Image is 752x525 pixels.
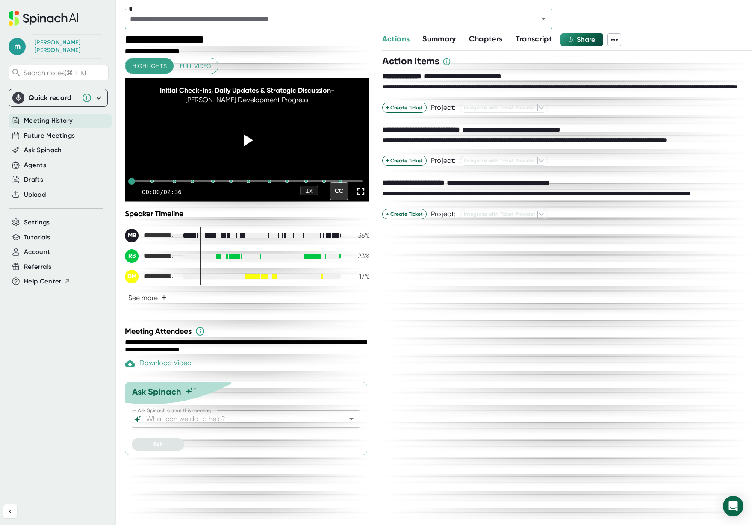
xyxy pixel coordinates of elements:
[24,262,51,272] button: Referrals
[464,104,544,112] span: Integrate with Ticket Provider
[516,34,552,44] span: Transcript
[173,58,218,74] button: Full video
[24,116,73,126] button: Meeting History
[24,69,106,77] span: Search notes (⌘ + K)
[180,61,211,71] span: Full video
[125,270,139,283] div: DM
[382,33,410,45] button: Actions
[29,94,77,102] div: Quick record
[386,210,423,218] span: + Create Ticket
[422,34,456,44] span: Summary
[125,229,139,242] div: MB
[24,160,46,170] button: Agents
[348,272,369,280] div: 17 %
[160,86,331,94] span: Initial Check-ins, Daily Updates & Strategic Discussion
[9,38,26,55] span: m
[382,55,439,68] h3: Action Items
[24,233,50,242] button: Tutorials
[132,438,184,451] button: Ask
[24,190,46,200] button: Upload
[24,145,62,155] button: Ask Spinach
[125,290,170,305] button: See more+
[125,209,369,218] div: Speaker Timeline
[431,103,456,112] div: Project:
[469,34,503,44] span: Chapters
[537,13,549,25] button: Open
[431,156,456,165] div: Project:
[300,186,318,195] div: 1 x
[125,249,139,263] div: RB
[469,33,503,45] button: Chapters
[422,33,456,45] button: Summary
[125,359,192,369] div: Download Video
[464,157,544,165] span: Integrate with Ticket Provider
[382,209,427,219] button: + Create Ticket
[460,103,548,113] button: Integrate with Ticket Provider
[145,413,333,425] input: What can we do to help?
[142,189,182,195] div: 00:00 / 02:36
[161,294,167,301] span: +
[560,33,603,46] button: Share
[431,210,456,218] div: Project:
[382,156,427,166] button: + Create Ticket
[348,252,369,260] div: 23 %
[24,277,71,286] button: Help Center
[137,86,357,105] div: - [PERSON_NAME] Development Progress
[386,157,423,165] span: + Create Ticket
[577,35,596,44] span: Share
[132,386,181,397] div: Ask Spinach
[35,39,99,54] div: Matthew Blancarte
[125,58,174,74] button: Highlights
[723,496,743,516] div: Open Intercom Messenger
[386,104,423,112] span: + Create Ticket
[24,131,75,141] button: Future Meetings
[460,209,548,219] button: Integrate with Ticket Provider
[132,61,167,71] span: Highlights
[3,504,17,518] button: Collapse sidebar
[24,218,50,227] button: Settings
[12,89,104,106] div: Quick record
[330,182,348,200] div: CC
[24,175,43,185] button: Drafts
[460,156,548,166] button: Integrate with Ticket Provider
[24,247,50,257] button: Account
[24,277,62,286] span: Help Center
[348,231,369,239] div: 36 %
[153,441,163,448] span: Ask
[516,33,552,45] button: Transcript
[382,103,427,113] button: + Create Ticket
[464,210,544,218] span: Integrate with Ticket Provider
[345,413,357,425] button: Open
[125,326,372,336] div: Meeting Attendees
[382,34,410,44] span: Actions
